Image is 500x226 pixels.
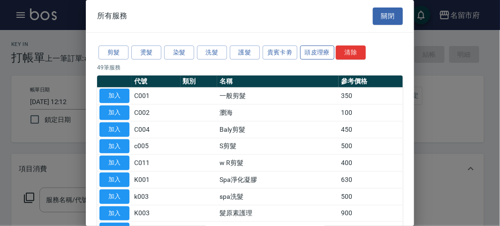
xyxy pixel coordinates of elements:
[217,138,339,155] td: S剪髮
[132,188,181,205] td: k003
[164,45,194,60] button: 染髮
[131,45,161,60] button: 燙髮
[99,189,129,204] button: 加入
[99,139,129,154] button: 加入
[217,205,339,222] td: 髮原素護理
[132,75,181,88] th: 代號
[132,205,181,222] td: K003
[217,105,339,121] td: 瀏海
[373,8,403,25] button: 關閉
[339,172,403,188] td: 630
[99,206,129,221] button: 加入
[339,205,403,222] td: 900
[217,172,339,188] td: Spa淨化凝膠
[99,89,129,103] button: 加入
[217,121,339,138] td: Baly剪髮
[97,11,127,21] span: 所有服務
[339,88,403,105] td: 350
[99,105,129,120] button: 加入
[132,155,181,172] td: C011
[98,45,129,60] button: 剪髮
[336,45,366,60] button: 清除
[217,155,339,172] td: w R剪髮
[197,45,227,60] button: 洗髮
[181,75,218,88] th: 類別
[132,172,181,188] td: K001
[132,105,181,121] td: C002
[217,88,339,105] td: 一般剪髮
[339,188,403,205] td: 500
[217,75,339,88] th: 名稱
[99,156,129,170] button: 加入
[97,63,403,72] p: 49 筆服務
[339,75,403,88] th: 參考價格
[132,88,181,105] td: C001
[339,105,403,121] td: 100
[339,138,403,155] td: 500
[132,121,181,138] td: C004
[99,173,129,187] button: 加入
[300,45,335,60] button: 頭皮理療
[230,45,260,60] button: 護髮
[339,155,403,172] td: 400
[132,138,181,155] td: c005
[263,45,297,60] button: 貴賓卡劵
[217,188,339,205] td: spa洗髮
[99,122,129,137] button: 加入
[339,121,403,138] td: 450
